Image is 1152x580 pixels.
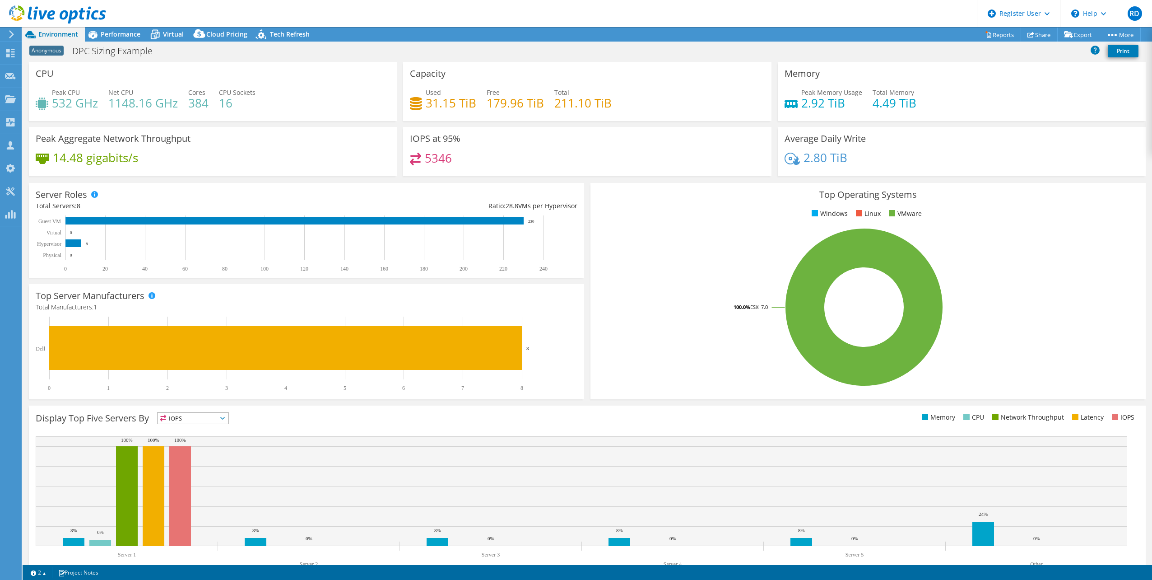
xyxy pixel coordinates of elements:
h3: IOPS at 95% [410,134,460,144]
a: Export [1057,28,1099,42]
text: 0% [306,536,312,541]
text: 240 [539,266,548,272]
span: Cloud Pricing [206,30,247,38]
span: RD [1128,6,1142,21]
text: 20 [102,266,108,272]
h4: 179.96 TiB [487,98,544,108]
text: 8 [526,346,529,351]
h4: 14.48 gigabits/s [53,153,138,163]
h4: 31.15 TiB [426,98,476,108]
text: Virtual [46,229,62,236]
tspan: ESXi 7.0 [750,304,768,310]
li: Latency [1070,412,1104,422]
text: Server 1 [118,552,136,558]
svg: \n [1071,9,1079,18]
li: Windows [809,209,848,219]
h3: CPU [36,69,54,79]
a: Project Notes [52,567,105,578]
text: Physical [43,252,61,258]
span: 28.8 [506,201,518,210]
text: 0% [488,536,494,541]
span: Free [487,88,500,97]
h3: Capacity [410,69,446,79]
span: 8 [77,201,80,210]
text: 6 [402,385,405,391]
text: Dell [36,346,45,352]
li: IOPS [1110,412,1134,422]
li: CPU [961,412,984,422]
text: 180 [420,266,428,272]
h3: Top Operating Systems [597,190,1139,200]
text: 100% [148,437,159,443]
h4: 4.49 TiB [873,98,916,108]
text: 8% [70,528,77,533]
text: 100% [174,437,186,443]
a: Print [1108,45,1138,57]
text: Server 2 [300,561,318,567]
a: Reports [978,28,1021,42]
text: 0 [48,385,51,391]
text: 230 [528,219,534,224]
a: More [1099,28,1141,42]
text: 60 [182,266,188,272]
span: Cores [188,88,205,97]
text: 0% [851,536,858,541]
text: 1 [107,385,110,391]
span: Used [426,88,441,97]
h4: 384 [188,98,209,108]
li: Network Throughput [990,412,1064,422]
span: Virtual [163,30,184,38]
span: Tech Refresh [270,30,310,38]
text: Other [1030,561,1042,567]
span: Anonymous [29,46,64,56]
text: 140 [340,266,348,272]
h3: Average Daily Write [785,134,866,144]
h3: Top Server Manufacturers [36,291,144,301]
text: Guest VM [38,218,61,225]
text: 8 [520,385,523,391]
a: Share [1021,28,1058,42]
text: Server 3 [482,552,500,558]
li: Memory [920,412,955,422]
text: 100% [121,437,133,443]
span: Net CPU [108,88,133,97]
text: 8 [86,242,88,246]
text: 8% [252,528,259,533]
tspan: 100.0% [734,304,750,310]
text: 2 [166,385,169,391]
span: IOPS [158,413,228,424]
span: Performance [101,30,140,38]
text: 40 [142,266,148,272]
h4: 2.92 TiB [801,98,862,108]
text: 24% [979,511,988,517]
text: 5 [344,385,346,391]
div: Ratio: VMs per Hypervisor [307,201,577,211]
div: Total Servers: [36,201,307,211]
h1: DPC Sizing Example [68,46,167,56]
h4: 16 [219,98,255,108]
h4: 5346 [425,153,452,163]
text: 200 [460,266,468,272]
h3: Server Roles [36,190,87,200]
text: 0% [1033,536,1040,541]
h4: 532 GHz [52,98,98,108]
h3: Memory [785,69,820,79]
text: 4 [284,385,287,391]
text: 0 [64,266,67,272]
text: 8% [798,528,805,533]
text: 80 [222,266,228,272]
li: VMware [887,209,922,219]
span: Peak CPU [52,88,80,97]
text: 7 [461,385,464,391]
li: Linux [854,209,881,219]
text: 0 [70,230,72,235]
span: CPU Sockets [219,88,255,97]
text: Server 5 [845,552,864,558]
span: Total Memory [873,88,914,97]
text: 220 [499,266,507,272]
span: Environment [38,30,78,38]
span: 1 [93,303,97,311]
h3: Peak Aggregate Network Throughput [36,134,190,144]
span: Total [554,88,569,97]
text: 120 [300,266,308,272]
